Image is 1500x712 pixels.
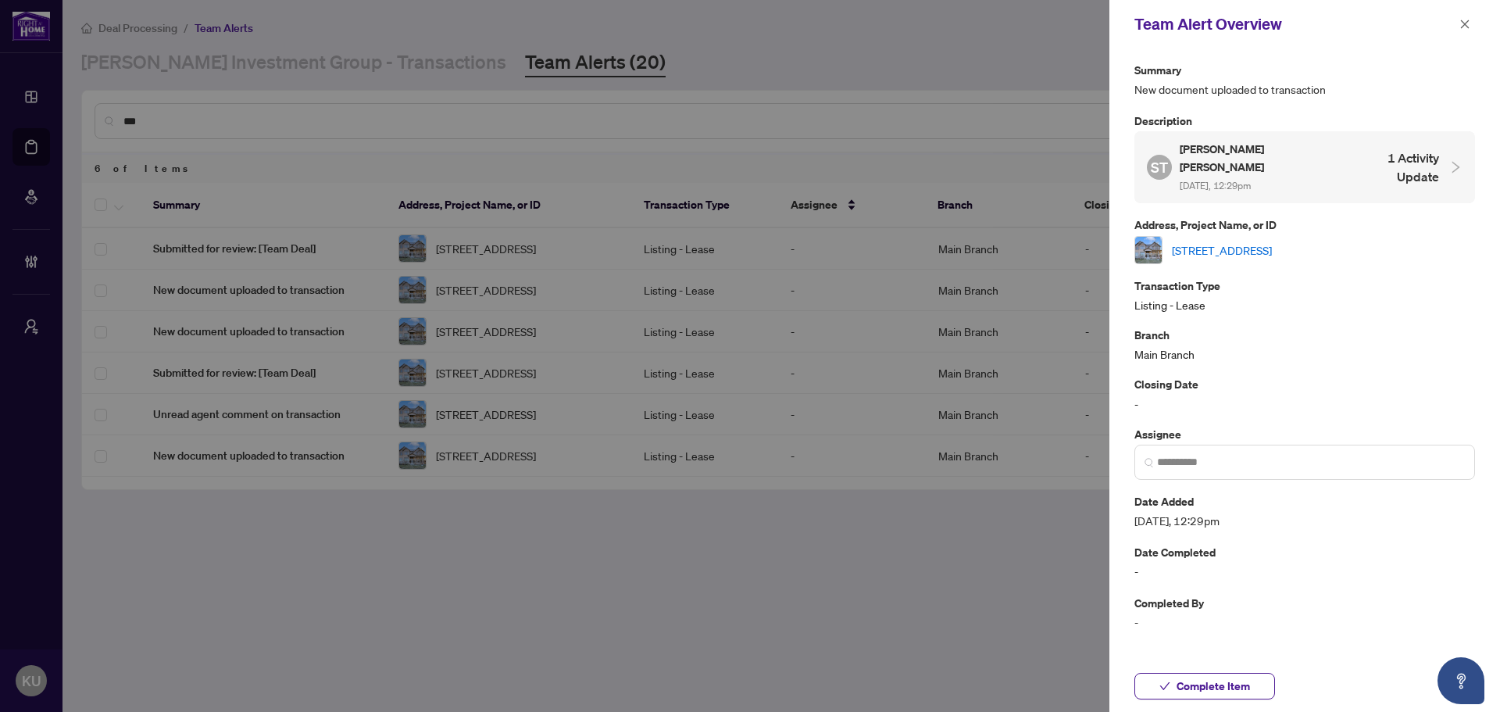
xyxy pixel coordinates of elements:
[1135,237,1162,263] img: thumbnail-img
[1459,19,1470,30] span: close
[1349,148,1439,186] h4: 1 Activity Update
[1145,458,1154,467] img: search_icon
[1177,674,1250,699] span: Complete Item
[1134,594,1475,612] p: Completed By
[1134,277,1475,295] p: Transaction Type
[1134,61,1475,79] p: Summary
[1134,326,1475,344] p: Branch
[1134,512,1475,530] span: [DATE], 12:29pm
[1180,141,1340,176] h5: [PERSON_NAME] [PERSON_NAME]
[1134,492,1475,510] p: Date Added
[1134,277,1475,313] div: Listing - Lease
[1134,326,1475,363] div: Main Branch
[1134,375,1475,412] div: -
[1172,242,1272,259] a: [STREET_ADDRESS]
[1134,216,1475,234] p: Address, Project Name, or ID
[1134,81,1475,98] span: New document uploaded to transaction
[1180,180,1251,191] span: [DATE], 12:29pm
[1134,425,1475,443] p: Assignee
[1159,681,1170,692] span: check
[1134,375,1475,393] p: Closing Date
[1134,543,1475,561] p: Date Completed
[1134,673,1275,699] button: Complete Item
[1448,160,1462,174] span: collapsed
[1437,657,1484,704] button: Open asap
[1134,563,1475,581] span: -
[1134,131,1475,203] div: ST[PERSON_NAME] [PERSON_NAME] [DATE], 12:29pm1 Activity Update
[1151,156,1168,178] span: ST
[1134,112,1475,130] p: Description
[1134,614,1475,631] span: -
[1134,13,1455,36] div: Team Alert Overview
